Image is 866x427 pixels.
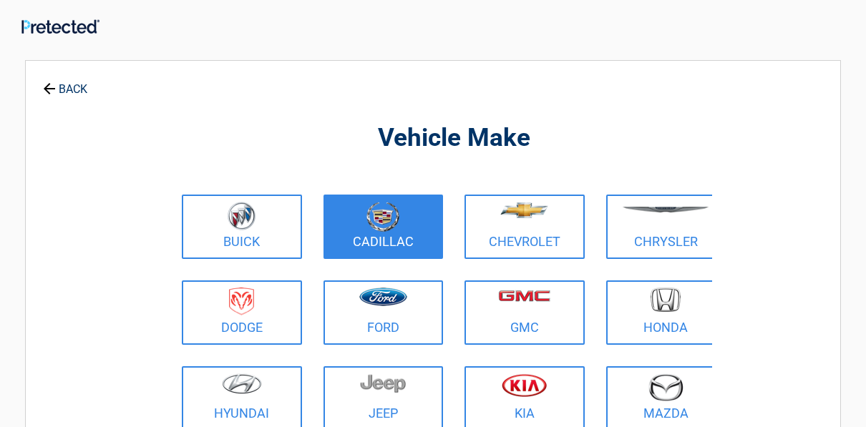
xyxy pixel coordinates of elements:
img: chrysler [622,207,709,213]
a: Honda [606,280,726,345]
img: kia [502,373,547,397]
a: BACK [40,70,90,95]
img: ford [359,288,407,306]
img: Main Logo [21,19,99,34]
img: gmc [498,290,550,302]
h2: Vehicle Make [178,122,729,155]
img: dodge [229,288,254,315]
a: Chrysler [606,195,726,259]
a: Chevrolet [464,195,585,259]
a: Dodge [182,280,302,345]
img: cadillac [366,202,399,232]
a: Cadillac [323,195,444,259]
img: buick [228,202,256,230]
img: honda [651,288,681,313]
a: Ford [323,280,444,345]
img: hyundai [222,373,262,394]
a: GMC [464,280,585,345]
img: chevrolet [500,202,548,218]
a: Buick [182,195,302,259]
img: jeep [360,373,406,393]
img: mazda [648,373,683,401]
